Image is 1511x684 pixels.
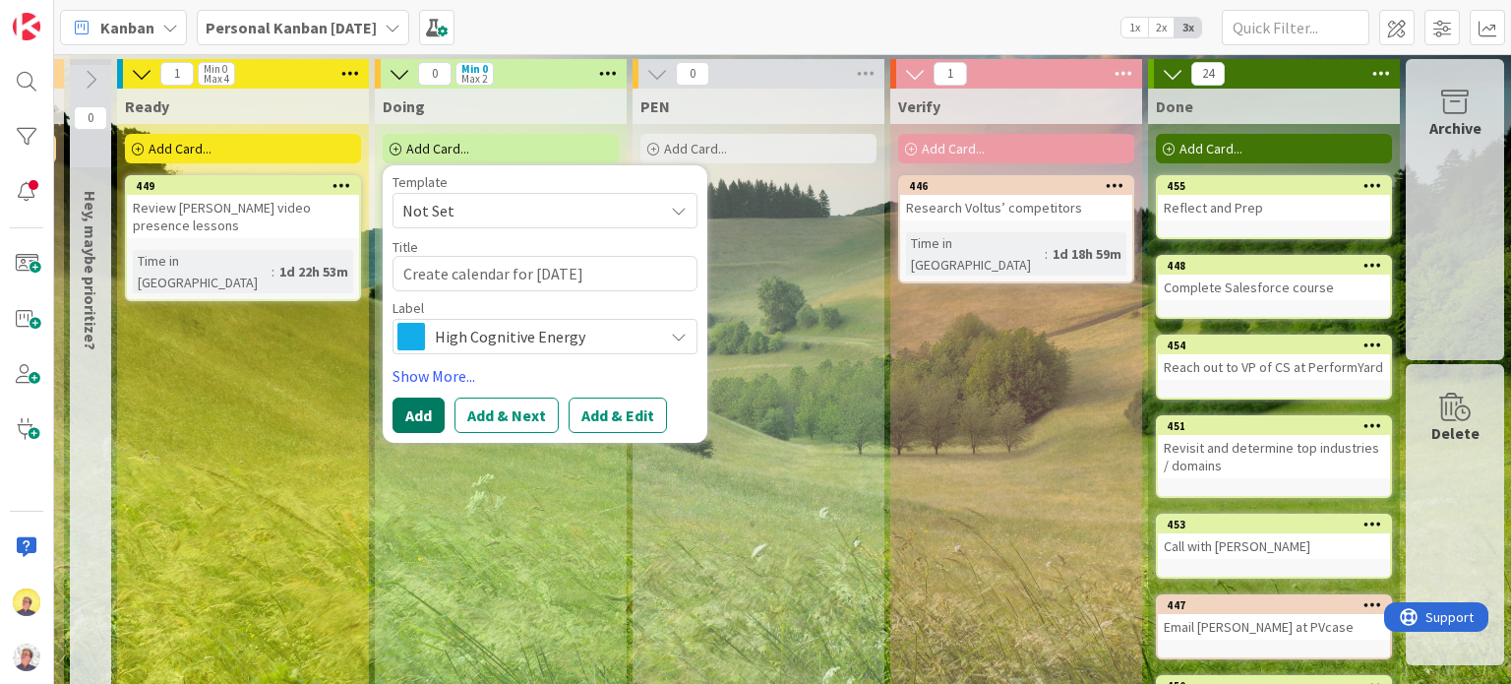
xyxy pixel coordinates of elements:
span: Support [41,3,90,27]
img: JW [13,589,40,616]
a: 448Complete Salesforce course [1156,255,1392,319]
div: 446 [909,179,1132,193]
div: Time in [GEOGRAPHIC_DATA] [133,250,272,293]
div: 454 [1167,339,1390,352]
div: Archive [1429,116,1481,140]
div: 453Call with [PERSON_NAME] [1158,516,1390,559]
div: Reach out to VP of CS at PerformYard [1158,354,1390,380]
span: Verify [898,96,940,116]
div: Delete [1431,421,1480,445]
b: Personal Kanban [DATE] [206,18,377,37]
div: 1d 22h 53m [274,261,353,282]
div: 455 [1167,179,1390,193]
span: Doing [383,96,425,116]
span: 1x [1121,18,1148,37]
div: 451 [1158,417,1390,435]
div: 455 [1158,177,1390,195]
div: 448Complete Salesforce course [1158,257,1390,300]
a: 455Reflect and Prep [1156,175,1392,239]
div: Email [PERSON_NAME] at PVcase [1158,614,1390,640]
span: 0 [74,106,107,130]
div: 451 [1167,419,1390,433]
span: PEN [640,96,670,116]
span: High Cognitive Energy [435,323,653,350]
div: 455Reflect and Prep [1158,177,1390,220]
span: 1 [160,62,194,86]
span: Add Card... [1179,140,1242,157]
span: Add Card... [406,140,469,157]
div: 451Revisit and determine top industries / domains [1158,417,1390,478]
span: Not Set [402,198,648,223]
span: Hey, maybe prioritize? [81,191,100,350]
button: Add & Edit [569,398,667,433]
span: 0 [418,62,452,86]
div: Time in [GEOGRAPHIC_DATA] [906,232,1045,276]
div: 454 [1158,337,1390,354]
div: Call with [PERSON_NAME] [1158,533,1390,559]
div: Reflect and Prep [1158,195,1390,220]
span: 2x [1148,18,1175,37]
span: Add Card... [664,140,727,157]
span: Add Card... [149,140,212,157]
div: 453 [1158,516,1390,533]
span: 24 [1191,62,1225,86]
div: 453 [1167,518,1390,531]
textarea: Create calendar for [DATE] [393,256,697,291]
img: Visit kanbanzone.com [13,13,40,40]
div: Max 4 [204,74,229,84]
div: 446 [900,177,1132,195]
input: Quick Filter... [1222,10,1369,45]
div: 449 [127,177,359,195]
a: Show More... [393,364,697,388]
span: : [1045,243,1048,265]
span: Done [1156,96,1193,116]
a: 451Revisit and determine top industries / domains [1156,415,1392,498]
div: Revisit and determine top industries / domains [1158,435,1390,478]
a: 453Call with [PERSON_NAME] [1156,514,1392,579]
span: Kanban [100,16,154,39]
span: : [272,261,274,282]
a: 454Reach out to VP of CS at PerformYard [1156,335,1392,400]
div: Min 0 [461,64,488,74]
div: Complete Salesforce course [1158,275,1390,300]
span: Add Card... [922,140,985,157]
button: Add & Next [454,398,559,433]
div: Research Voltus’ competitors [900,195,1132,220]
div: Min 0 [204,64,227,74]
div: 449 [136,179,359,193]
div: 449Review [PERSON_NAME] video presence lessons [127,177,359,238]
span: Ready [125,96,169,116]
div: 447 [1167,598,1390,612]
div: 448 [1158,257,1390,275]
span: 1 [934,62,967,86]
div: 448 [1167,259,1390,273]
div: Review [PERSON_NAME] video presence lessons [127,195,359,238]
button: Add [393,398,445,433]
div: 1d 18h 59m [1048,243,1126,265]
a: 446Research Voltus’ competitorsTime in [GEOGRAPHIC_DATA]:1d 18h 59m [898,175,1134,283]
div: 446Research Voltus’ competitors [900,177,1132,220]
span: Template [393,175,448,189]
a: 447Email [PERSON_NAME] at PVcase [1156,594,1392,659]
span: Label [393,301,424,315]
span: 0 [676,62,709,86]
div: 447 [1158,596,1390,614]
div: 447Email [PERSON_NAME] at PVcase [1158,596,1390,640]
span: 3x [1175,18,1201,37]
div: 454Reach out to VP of CS at PerformYard [1158,337,1390,380]
a: 449Review [PERSON_NAME] video presence lessonsTime in [GEOGRAPHIC_DATA]:1d 22h 53m [125,175,361,301]
img: avatar [13,644,40,671]
div: Max 2 [461,74,487,84]
label: Title [393,238,418,256]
